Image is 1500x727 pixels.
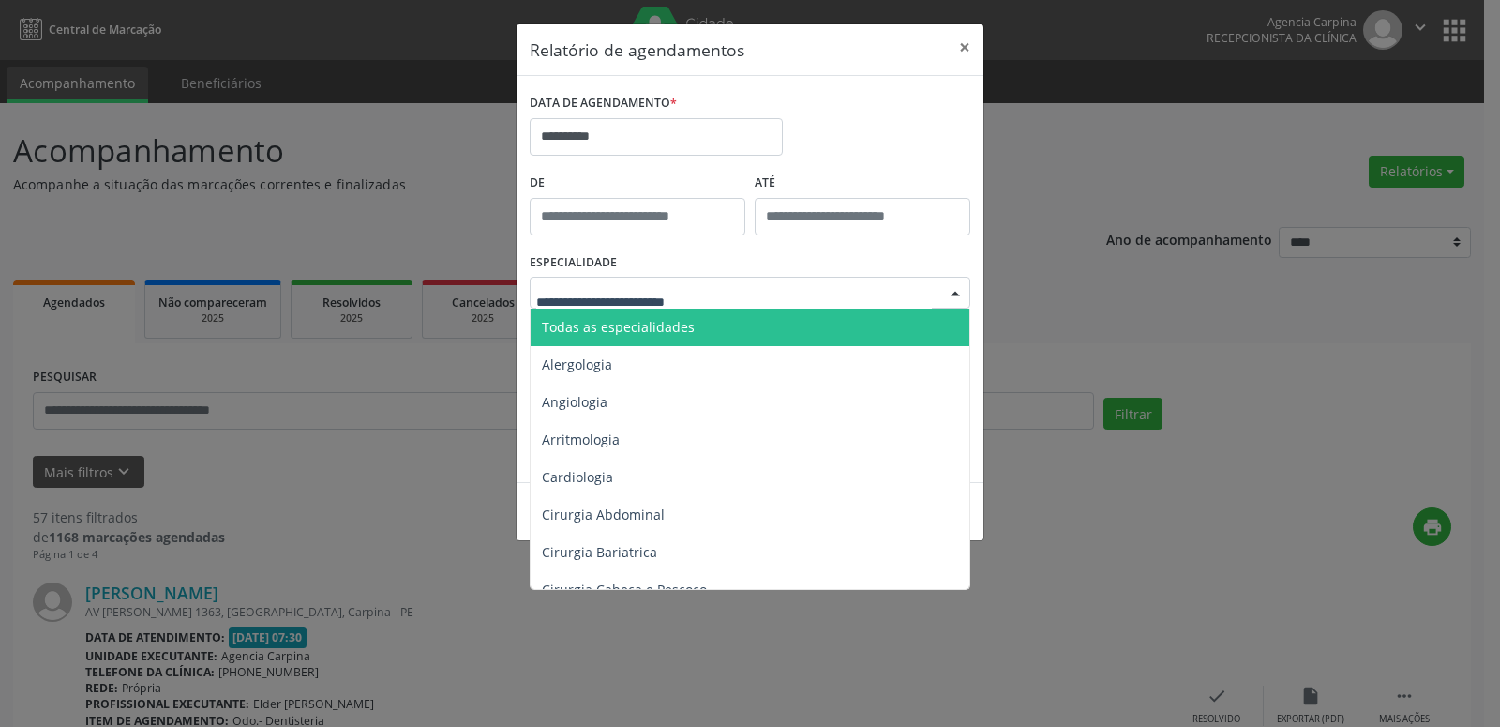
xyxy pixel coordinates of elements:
[542,318,695,336] span: Todas as especialidades
[542,393,607,411] span: Angiologia
[946,24,983,70] button: Close
[530,38,744,62] h5: Relatório de agendamentos
[542,581,707,598] span: Cirurgia Cabeça e Pescoço
[542,356,612,373] span: Alergologia
[542,543,657,561] span: Cirurgia Bariatrica
[755,169,970,198] label: ATÉ
[542,468,613,486] span: Cardiologia
[530,249,617,278] label: ESPECIALIDADE
[542,431,620,448] span: Arritmologia
[530,89,677,118] label: DATA DE AGENDAMENTO
[530,169,745,198] label: De
[542,506,665,523] span: Cirurgia Abdominal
